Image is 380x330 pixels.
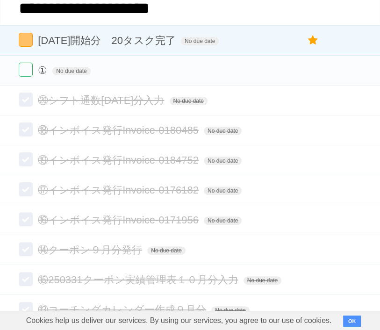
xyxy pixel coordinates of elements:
[19,33,33,47] label: Done
[38,35,178,46] span: [DATE]開始分 20タスク完了
[204,127,242,135] span: No due date
[17,311,341,330] span: Cookies help us deliver our services. By using our services, you agree to our use of cookies.
[38,154,201,166] span: ⑲インボイス発行Invoice-0184752
[19,152,33,166] label: Done
[19,302,33,316] label: Done
[19,212,33,226] label: Done
[244,276,281,285] span: No due date
[38,184,201,196] span: ⑰インボイス発行Invoice-0176182
[343,316,361,327] button: OK
[38,65,50,76] span: ①
[204,216,242,225] span: No due date
[38,274,240,286] span: ⑮250331クーポン実績管理表１０月分入力
[19,272,33,286] label: Done
[19,122,33,136] label: Done
[19,182,33,196] label: Done
[38,94,166,106] span: ⑳シフト通数[DATE]分入力
[19,242,33,256] label: Done
[38,124,201,136] span: ⑱インボイス発行Invoice-0180485
[52,67,90,75] span: No due date
[181,37,219,45] span: No due date
[19,93,33,107] label: Done
[147,246,185,255] span: No due date
[211,306,249,315] span: No due date
[38,304,208,316] span: ⑬コーチングカレンダー作成９月分
[204,187,242,195] span: No due date
[304,33,322,48] label: Star task
[38,244,144,256] span: ⑭クーポン９月分発行
[19,63,33,77] label: Done
[170,97,208,105] span: No due date
[38,214,201,226] span: ⑯インボイス発行Invoice-0171956
[204,157,242,165] span: No due date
